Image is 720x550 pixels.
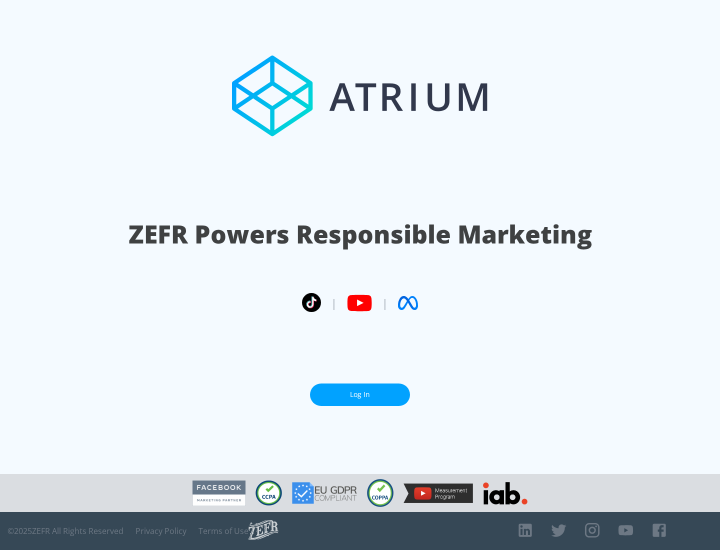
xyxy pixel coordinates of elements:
a: Privacy Policy [135,526,186,536]
a: Log In [310,383,410,406]
span: © 2025 ZEFR All Rights Reserved [7,526,123,536]
span: | [331,295,337,310]
span: | [382,295,388,310]
img: IAB [483,482,527,504]
img: GDPR Compliant [292,482,357,504]
img: COPPA Compliant [367,479,393,507]
h1: ZEFR Powers Responsible Marketing [128,217,592,251]
img: CCPA Compliant [255,480,282,505]
img: YouTube Measurement Program [403,483,473,503]
img: Facebook Marketing Partner [192,480,245,506]
a: Terms of Use [198,526,248,536]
